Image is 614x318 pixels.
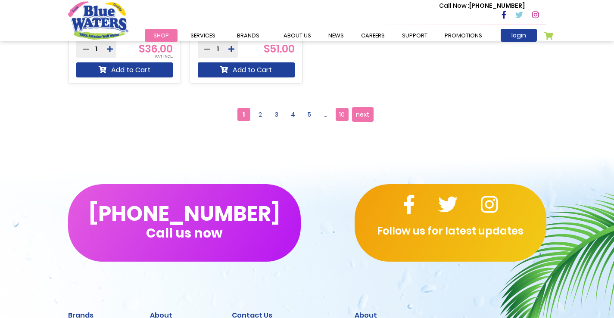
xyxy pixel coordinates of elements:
[270,108,283,121] a: 3
[393,29,436,42] a: support
[355,223,546,239] p: Follow us for latest updates
[264,42,295,56] span: $51.00
[76,62,173,77] button: Add to Cart
[198,62,295,77] button: Add to Cart
[501,29,537,42] a: login
[237,108,250,121] span: 1
[287,108,299,121] a: 4
[320,29,352,42] a: News
[439,1,469,10] span: Call Now :
[303,108,316,121] a: 5
[439,1,525,10] p: [PHONE_NUMBER]
[319,108,332,121] a: ...
[275,29,320,42] a: about us
[153,31,169,40] span: Shop
[336,108,349,121] a: 10
[68,184,301,262] button: [PHONE_NUMBER]Call us now
[68,1,128,39] a: store logo
[237,31,259,40] span: Brands
[139,42,173,56] span: $36.00
[190,31,215,40] span: Services
[356,108,369,121] span: next
[352,29,393,42] a: careers
[436,29,491,42] a: Promotions
[146,231,222,235] span: Call us now
[352,107,374,122] a: next
[254,108,267,121] a: 2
